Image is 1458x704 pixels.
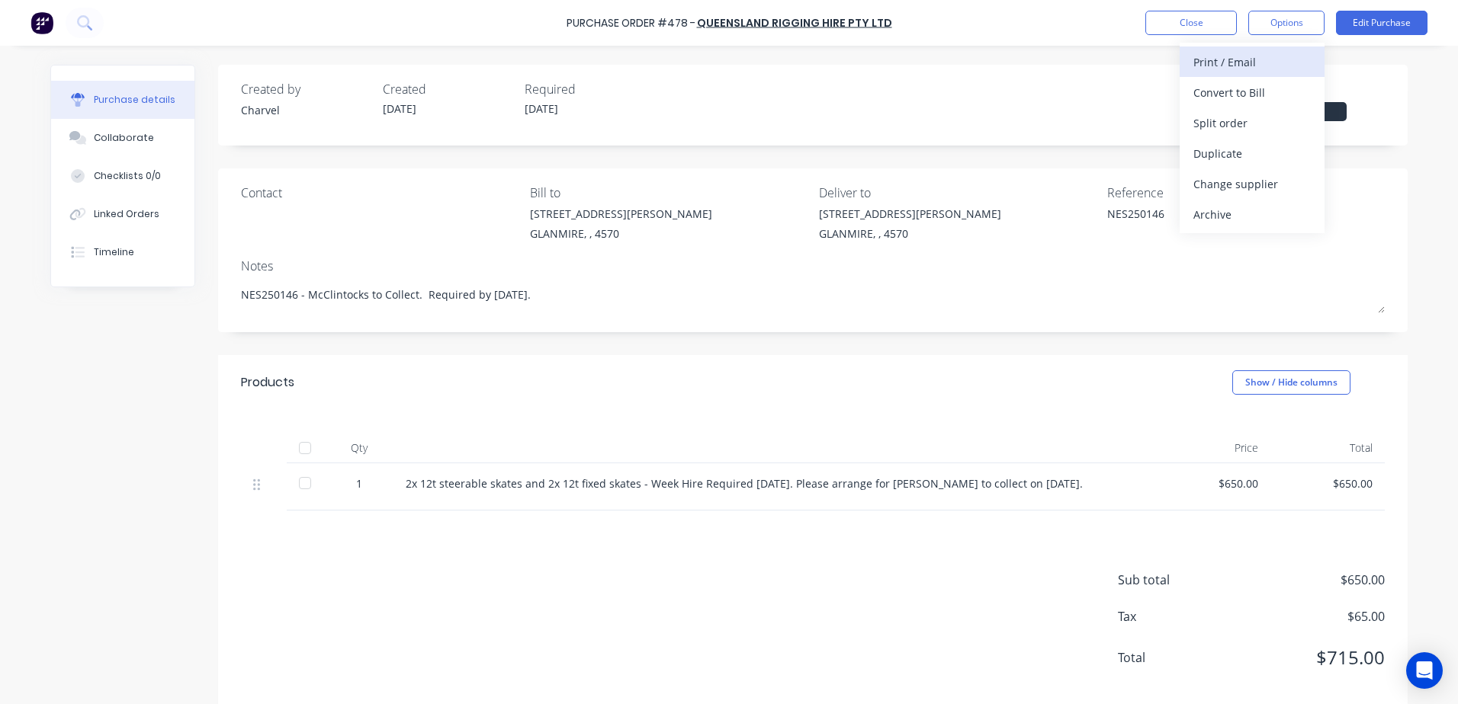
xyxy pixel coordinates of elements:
[94,169,161,183] div: Checklists 0/0
[819,206,1001,222] div: [STREET_ADDRESS][PERSON_NAME]
[94,93,175,107] div: Purchase details
[94,207,159,221] div: Linked Orders
[383,80,512,98] div: Created
[1193,142,1311,165] div: Duplicate
[1118,648,1232,667] span: Total
[1180,46,1325,77] button: Print / Email
[1180,77,1325,107] button: Convert to Bill
[1180,168,1325,199] button: Change supplier
[697,15,892,30] a: Queensland Rigging Hire Pty Ltd
[819,226,1001,242] div: GLANMIRE, , 4570
[1156,433,1270,463] div: Price
[51,233,194,271] button: Timeline
[94,131,154,145] div: Collaborate
[1232,370,1350,395] button: Show / Hide columns
[94,245,134,259] div: Timeline
[1107,206,1298,240] textarea: NES250146
[1180,138,1325,168] button: Duplicate
[819,184,1097,202] div: Deliver to
[1232,571,1385,589] span: $650.00
[1270,433,1385,463] div: Total
[1232,607,1385,626] span: $65.00
[406,475,1144,491] div: 2x 12t steerable skates and 2x 12t fixed skates - Week Hire Required [DATE]. Please arrange for [...
[51,195,194,233] button: Linked Orders
[1283,475,1373,491] div: $650.00
[51,157,194,195] button: Checklists 0/0
[51,119,194,157] button: Collaborate
[1193,82,1311,104] div: Convert to Bill
[241,257,1385,275] div: Notes
[1168,475,1258,491] div: $650.00
[241,102,371,118] div: Charvel
[530,226,712,242] div: GLANMIRE, , 4570
[325,433,393,463] div: Qty
[241,184,519,202] div: Contact
[1118,607,1232,626] span: Tax
[1248,11,1325,35] button: Options
[530,184,808,202] div: Bill to
[51,81,194,119] button: Purchase details
[1180,107,1325,138] button: Split order
[241,279,1385,313] textarea: NES250146 - McClintocks to Collect. Required by [DATE].
[530,206,712,222] div: [STREET_ADDRESS][PERSON_NAME]
[1193,51,1311,73] div: Print / Email
[1180,199,1325,229] button: Archive
[1145,11,1237,35] button: Close
[241,373,294,392] div: Products
[1406,652,1443,689] div: Open Intercom Messenger
[241,80,371,98] div: Created by
[1107,184,1385,202] div: Reference
[1118,571,1232,589] span: Sub total
[525,80,654,98] div: Required
[1193,203,1311,226] div: Archive
[337,475,381,491] div: 1
[567,15,695,31] div: Purchase Order #478 -
[31,11,53,34] img: Factory
[1336,11,1427,35] button: Edit Purchase
[1232,644,1385,671] span: $715.00
[1193,112,1311,134] div: Split order
[1193,173,1311,195] div: Change supplier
